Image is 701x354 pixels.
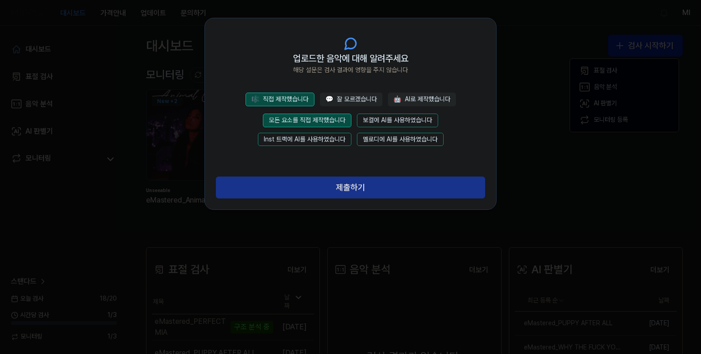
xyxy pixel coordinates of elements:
[320,93,382,106] button: 💬잘 모르겠습니다
[251,95,259,103] span: 🎼
[263,114,351,127] button: 모든 요소를 직접 제작했습니다
[258,133,351,146] button: Inst 트랙에 AI를 사용하였습니다
[293,66,408,75] span: 해당 설문은 검사 결과에 영향을 주지 않습니다
[325,95,333,103] span: 💬
[393,95,401,103] span: 🤖
[293,51,408,66] span: 업로드한 음악에 대해 알려주세요
[246,93,314,106] button: 🎼직접 제작했습니다
[388,93,456,106] button: 🤖AI로 제작했습니다
[357,114,438,127] button: 보컬에 AI를 사용하였습니다
[216,177,485,198] button: 제출하기
[357,133,444,146] button: 멜로디에 AI를 사용하였습니다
